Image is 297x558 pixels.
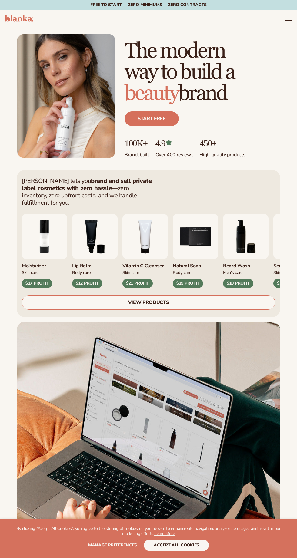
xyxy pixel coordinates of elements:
[22,259,67,269] div: Moisturizer
[199,148,245,158] p: High-quality products
[12,526,285,537] p: By clicking "Accept All Cookies", you agree to the storing of cookies on your device to enhance s...
[122,269,168,276] div: Skin Care
[223,259,269,269] div: Beard Wash
[223,214,269,288] div: 6 / 9
[22,279,52,288] div: $17 PROFIT
[22,269,67,276] div: Skin Care
[173,214,218,288] div: 5 / 9
[122,259,168,269] div: Vitamin C Cleanser
[22,295,275,310] a: VIEW PRODUCTS
[122,279,153,288] div: $21 PROFIT
[223,269,269,276] div: Men’s Care
[88,540,137,551] button: Manage preferences
[155,148,194,158] p: Over 400 reviews
[125,111,179,126] a: Start free
[22,177,152,192] strong: brand and sell private label cosmetics with zero hassle
[125,148,149,158] p: Brands built
[5,15,33,22] img: logo
[72,259,118,269] div: Lip Balm
[173,259,218,269] div: Natural Soap
[173,214,218,259] img: Nature bar of soap.
[90,2,207,8] span: Free to start · ZERO minimums · ZERO contracts
[22,214,67,288] div: 2 / 9
[122,214,168,259] img: Vitamin c cleanser.
[22,177,152,206] p: [PERSON_NAME] lets you —zero inventory, zero upfront costs, and we handle fulfillment for you.
[122,214,168,288] div: 4 / 9
[125,81,178,106] span: beauty
[285,15,292,22] summary: Menu
[223,214,269,259] img: Foaming beard wash.
[88,542,137,548] span: Manage preferences
[155,138,194,148] p: 4.9
[173,269,218,276] div: Body Care
[72,279,102,288] div: $12 PROFIT
[125,41,280,104] h1: The modern way to build a brand
[173,279,203,288] div: $15 PROFIT
[154,531,175,537] a: Learn More
[22,214,67,259] img: Moisturizing lotion.
[199,138,245,148] p: 450+
[72,214,118,288] div: 3 / 9
[125,138,149,148] p: 100K+
[144,540,209,551] button: accept all cookies
[223,279,253,288] div: $10 PROFIT
[17,34,115,158] img: Female holding tanning mousse.
[72,214,118,259] img: Smoothing lip balm.
[72,269,118,276] div: Body Care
